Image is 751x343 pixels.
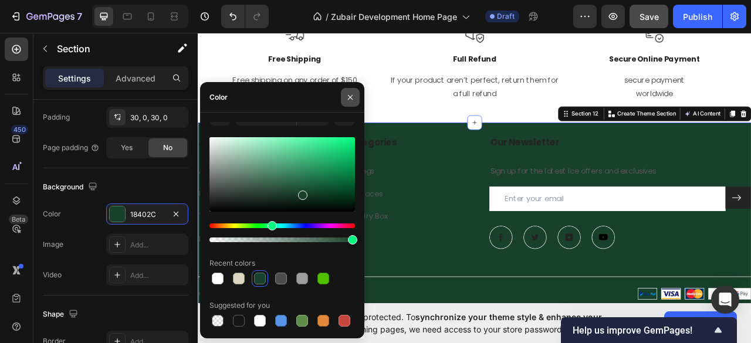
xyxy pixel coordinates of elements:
a: Image Title [458,251,487,280]
div: Background [43,179,100,195]
div: Recent colors [209,258,255,269]
span: Draft [497,11,515,22]
span: No [163,142,172,153]
p: Free shipping on any order of $150 [16,57,231,74]
div: Open Intercom Messenger [711,286,739,314]
span: synchronize your theme style & enhance your experience [273,312,602,334]
p: Create Theme Section [533,103,608,114]
button: Allow access [664,311,737,335]
iframe: Design area [198,29,751,308]
div: Undo/Redo [221,5,269,28]
span: Your page is password protected. To when designing pages, we need access to your store password. [273,311,648,335]
div: Beta [9,215,28,224]
div: Color [43,209,61,219]
p: Advanced [116,72,155,84]
a: Terms & Conditions [1,232,92,246]
div: Publish [683,11,712,23]
button: 7 [5,5,87,28]
p: Categories [187,138,351,153]
a: Image Title [501,251,530,280]
img: Alt Image [501,251,530,280]
div: Page padding [43,142,100,153]
p: Full Refund [245,33,459,46]
p: If your product aren’t perfect, return them for a full refund [245,57,459,91]
a: FAQ [1,203,21,217]
div: 18402C [130,209,164,220]
a: Necklaces [187,203,235,217]
button: Show survey - Help us improve GemPages! [573,323,725,337]
p: or more. [16,74,231,91]
p: Section [57,42,153,56]
div: Color [209,92,228,103]
div: 30, 0, 30, 0 [130,113,185,123]
span: Save [640,12,659,22]
span: Zubair Development Home Page [331,11,457,23]
a: Studs [187,261,212,274]
div: Section 12 [473,103,512,114]
img: Alt Image [371,251,400,280]
a: Earrings [187,175,224,188]
div: Padding [43,112,70,123]
div: 450 [11,125,28,134]
span: / [326,11,329,23]
p: Sign up for the latest Ice offers and exclusives [372,174,703,191]
p: Free Shipping [16,33,231,46]
div: Video [43,270,62,280]
p: Our Newsletter [372,138,703,153]
p: About Us [1,138,165,153]
a: Privacy Policy [1,261,65,274]
p: 7 [77,9,82,23]
a: Jewelry Box [187,232,242,246]
div: Shape [43,307,80,322]
img: Alt Image [414,251,444,280]
button: Publish [673,5,722,28]
span: Yes [121,142,133,153]
p: Secure Online Payment [473,33,688,46]
p: Settings [58,72,91,84]
a: About Us [1,175,43,188]
button: Save [630,5,668,28]
img: Alt Image [458,251,487,280]
div: Add... [130,240,185,250]
div: Hue [209,223,355,228]
input: Enter your email [371,201,671,232]
a: Image Title [371,251,400,280]
div: Add... [130,270,185,281]
a: Image Title [414,251,444,280]
p: secure payment worldwide [473,57,688,91]
span: Help us improve GemPages! [573,325,711,336]
div: Suggested for you [209,300,270,311]
button: AI Content [616,101,668,116]
div: Image [43,239,63,250]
